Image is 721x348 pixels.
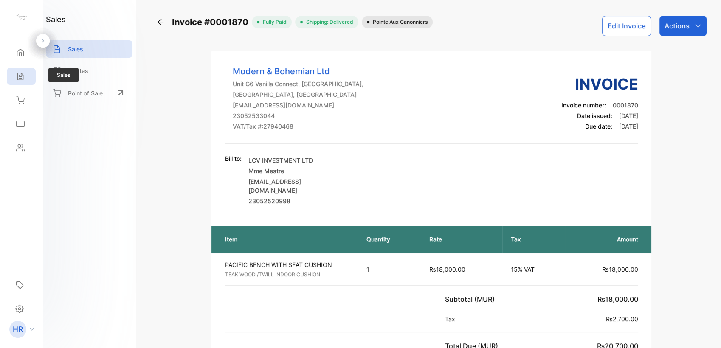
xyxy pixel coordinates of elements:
p: Tax [511,235,556,244]
a: Point of Sale [46,84,132,102]
span: Sales [48,68,79,82]
p: 1 [366,265,412,274]
span: ₨18,000.00 [597,295,638,303]
span: Due date: [585,123,612,130]
p: Mme Mestre [248,166,346,175]
p: Item [225,235,350,244]
span: Invoice #0001870 [172,16,252,28]
span: [DATE] [619,112,638,119]
span: Pointe aux Canonniers [369,18,428,26]
p: 23052533044 [233,111,363,120]
p: TEAK WOOD /TWILL INDOOR CUSHION [225,271,352,278]
p: Subtotal (MUR) [445,294,498,304]
a: Sales [46,40,132,58]
p: Point of Sale [68,89,103,98]
p: Amount [573,235,638,244]
p: Modern & Bohemian Ltd [233,65,363,78]
h1: sales [46,14,66,25]
a: Quotes [46,62,132,79]
p: Tax [445,314,459,323]
span: 0001870 [612,101,638,109]
img: logo [15,11,28,24]
p: Unit G6 Vanilla Connect, [GEOGRAPHIC_DATA], [233,79,363,88]
p: [EMAIL_ADDRESS][DOMAIN_NAME] [233,101,363,109]
p: 15% VAT [511,265,556,274]
button: Actions [659,16,707,36]
h3: Invoice [561,73,638,95]
button: Edit Invoice [602,16,651,36]
p: Sales [68,45,83,53]
p: 23052520998 [248,196,346,205]
p: PACIFIC BENCH WITH SEAT CUSHION [225,260,352,269]
p: Quotes [68,66,88,75]
p: Rate [429,235,494,244]
span: ₨2,700.00 [606,315,638,323]
p: [GEOGRAPHIC_DATA], [GEOGRAPHIC_DATA] [233,90,363,99]
p: VAT/Tax #: 27940468 [233,122,363,131]
span: ₨18,000.00 [429,266,465,273]
span: [DATE] [619,123,638,130]
span: ₨18,000.00 [602,266,638,273]
span: Invoice number: [561,101,606,109]
span: Shipping: Delivered [303,18,353,26]
p: Quantity [366,235,412,244]
p: LCV INVESTMENT LTD [248,156,346,165]
p: Bill to: [225,154,242,163]
span: Date issued: [577,112,612,119]
p: HR [13,324,23,335]
p: [EMAIL_ADDRESS][DOMAIN_NAME] [248,177,346,195]
span: fully paid [259,18,287,26]
p: Actions [665,21,690,31]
